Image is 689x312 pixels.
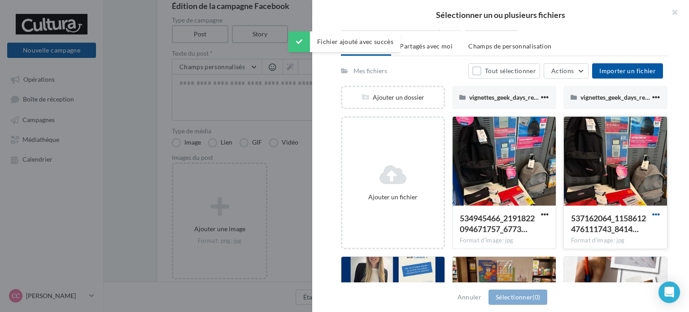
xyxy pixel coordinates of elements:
span: Actions [551,67,574,75]
span: (0) [532,293,540,301]
h2: Sélectionner un ou plusieurs fichiers [327,11,675,19]
div: Ajouter un dossier [342,93,444,102]
span: Importer un fichier [599,67,656,75]
button: Tout sélectionner [468,63,540,79]
button: Importer un fichier [592,63,663,79]
div: Ajouter un fichier [346,193,440,202]
div: Format d'image: jpg [460,237,549,245]
span: 537162064_1158612476111743_8414171604511668922_n [571,213,646,234]
div: Open Intercom Messenger [658,281,680,303]
button: Annuler [454,292,485,303]
div: Format d'image: jpg [571,237,660,245]
span: Partagés avec moi [400,42,453,50]
span: Champs de personnalisation [468,42,551,50]
span: vignettes_geek_days_rennes_02_2025__venir (1) [469,93,602,101]
button: Actions [544,63,589,79]
span: 534945466_2191822094671757_6773003043100545870_n [460,213,535,234]
button: Sélectionner(0) [488,290,547,305]
div: Mes fichiers [353,66,387,75]
div: Fichier ajouté avec succès [288,31,401,52]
